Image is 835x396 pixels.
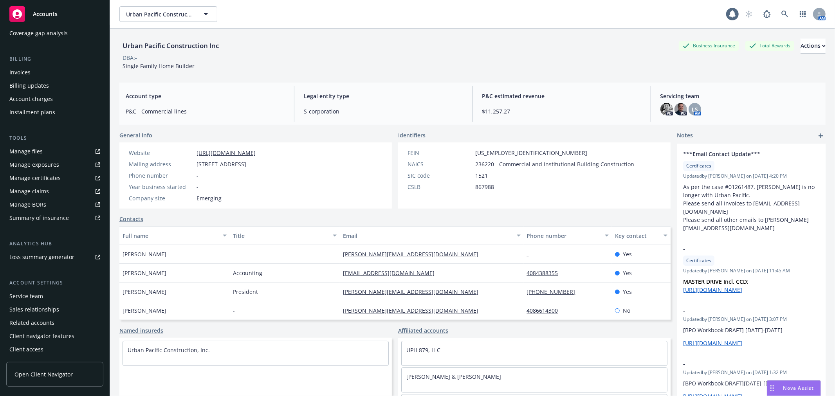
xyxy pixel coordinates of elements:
div: Manage exposures [9,158,59,171]
div: Analytics hub [6,240,103,248]
a: Manage exposures [6,158,103,171]
a: Named insureds [119,326,163,335]
a: [PERSON_NAME][EMAIL_ADDRESS][DOMAIN_NAME] [343,307,485,314]
div: Manage files [9,145,43,158]
a: Loss summary generator [6,251,103,263]
div: Urban Pacific Construction Inc [119,41,222,51]
a: Summary of insurance [6,212,103,224]
a: Related accounts [6,317,103,329]
span: - [683,245,799,253]
span: Certificates [686,162,711,169]
div: Manage BORs [9,198,46,211]
div: Website [129,149,193,157]
div: Loss summary generator [9,251,74,263]
span: P&C estimated revenue [482,92,641,100]
a: Manage BORs [6,198,103,211]
span: Accounts [33,11,58,17]
button: Urban Pacific Construction Inc [119,6,217,22]
div: Sales relationships [9,303,59,316]
a: Billing updates [6,79,103,92]
div: Actions [801,38,826,53]
div: Manage claims [9,185,49,198]
div: Client navigator features [9,330,74,342]
div: Drag to move [767,381,777,396]
span: Updated by [PERSON_NAME] on [DATE] 1:32 PM [683,369,819,376]
div: Full name [123,232,218,240]
img: photo [674,103,687,115]
div: CSLB [408,183,472,191]
a: Client access [6,343,103,356]
span: Certificates [686,257,711,264]
button: Nova Assist [767,380,821,396]
div: DBA: - [123,54,137,62]
div: Service team [9,290,43,302]
a: 4084388355 [527,269,564,277]
div: FEIN [408,149,472,157]
span: - [233,306,235,315]
button: Full name [119,226,230,245]
a: [PERSON_NAME][EMAIL_ADDRESS][DOMAIN_NAME] [343,250,485,258]
div: Title [233,232,328,240]
p: As per the case #01261487, [PERSON_NAME] is no longer with Urban Pacific. Please send all Invoice... [683,183,819,232]
span: $11,257.27 [482,107,641,115]
div: Company size [129,194,193,202]
a: Start snowing [741,6,757,22]
a: Account charges [6,93,103,105]
a: Service team [6,290,103,302]
div: Invoices [9,66,31,79]
div: Tools [6,134,103,142]
button: Actions [801,38,826,54]
span: No [623,306,630,315]
button: Key contact [612,226,671,245]
div: Total Rewards [745,41,794,50]
span: Identifiers [398,131,426,139]
span: Open Client Navigator [14,370,73,378]
span: [PERSON_NAME] [123,306,166,315]
a: [PERSON_NAME] & [PERSON_NAME] [406,373,501,380]
span: 236220 - Commercial and Institutional Building Construction [475,160,634,168]
strong: MASTER DRIVE Incl. CCD: [683,278,748,285]
span: 1521 [475,171,488,180]
a: Invoices [6,66,103,79]
div: Billing [6,55,103,63]
a: Coverage gap analysis [6,27,103,40]
a: Search [777,6,793,22]
div: Business Insurance [679,41,739,50]
span: - [197,171,198,180]
div: Related accounts [9,317,54,329]
a: Manage claims [6,185,103,198]
span: Yes [623,250,632,258]
span: Updated by [PERSON_NAME] on [DATE] 11:45 AM [683,267,819,274]
span: Single Family Home Builder [123,62,195,70]
a: [PERSON_NAME][EMAIL_ADDRESS][DOMAIN_NAME] [343,288,485,295]
span: [PERSON_NAME] [123,288,166,296]
div: Account settings [6,279,103,287]
p: [BPO Workbook DRAFT] [DATE]-[DATE] [683,326,819,334]
div: Billing updates [9,79,49,92]
a: Accounts [6,3,103,25]
div: Coverage gap analysis [9,27,68,40]
span: President [233,288,258,296]
div: -CertificatesUpdatedby [PERSON_NAME] on [DATE] 11:45 AMMASTER DRIVE Incl. CCD: [URL][DOMAIN_NAME] [677,238,826,300]
div: Installment plans [9,106,55,119]
span: Account type [126,92,285,100]
a: Affiliated accounts [398,326,448,335]
span: Urban Pacific Construction Inc [126,10,194,18]
a: add [816,131,826,140]
a: Installment plans [6,106,103,119]
div: Phone number [129,171,193,180]
a: 4086614300 [527,307,564,314]
div: Year business started [129,183,193,191]
span: Accounting [233,269,262,277]
div: NAICS [408,160,472,168]
div: Summary of insurance [9,212,69,224]
span: Yes [623,269,632,277]
div: Email [343,232,512,240]
div: Client access [9,343,43,356]
a: Report a Bug [759,6,775,22]
a: Switch app [795,6,811,22]
span: 867988 [475,183,494,191]
span: S-corporation [304,107,463,115]
span: Notes [677,131,693,140]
